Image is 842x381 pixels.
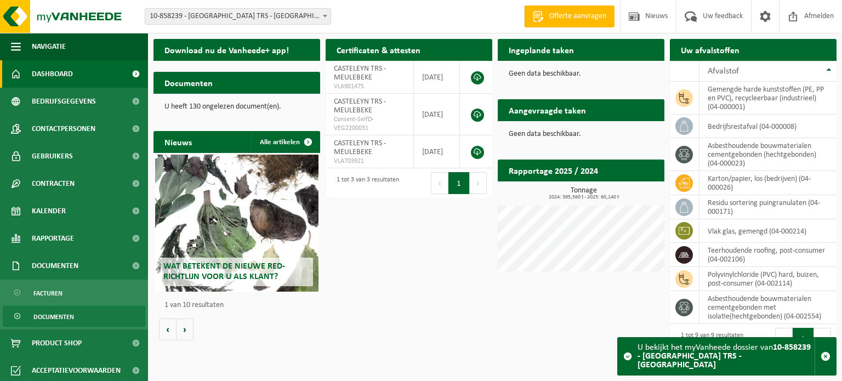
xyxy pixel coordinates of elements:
[331,171,399,195] div: 1 tot 3 van 3 resultaten
[163,262,285,281] span: Wat betekent de nieuwe RED-richtlijn voor u als klant?
[503,187,664,200] h3: Tonnage
[334,98,386,115] span: CASTELEYN TRS - MEULEBEKE
[583,181,663,203] a: Bekijk rapportage
[32,329,82,357] span: Product Shop
[32,197,66,225] span: Kalender
[155,155,318,292] a: Wat betekent de nieuwe RED-richtlijn voor u als klant?
[699,267,837,291] td: polyvinylchloride (PVC) hard, buizen, post-consumer (04-002114)
[33,306,74,327] span: Documenten
[448,172,470,194] button: 1
[159,319,177,340] button: Vorige
[498,99,597,121] h2: Aangevraagde taken
[32,225,74,252] span: Rapportage
[32,60,73,88] span: Dashboard
[32,88,96,115] span: Bedrijfsgegevens
[32,33,66,60] span: Navigatie
[524,5,615,27] a: Offerte aanvragen
[699,82,837,115] td: gemengde harde kunststoffen (PE, PP en PVC), recycleerbaar (industrieel) (04-000001)
[431,172,448,194] button: Previous
[3,306,145,327] a: Documenten
[414,61,460,94] td: [DATE]
[699,291,837,324] td: asbesthoudende bouwmaterialen cementgebonden met isolatie(hechtgebonden) (04-002554)
[509,130,653,138] p: Geen data beschikbaar.
[775,328,793,350] button: Previous
[670,39,750,60] h2: Uw afvalstoffen
[33,283,62,304] span: Facturen
[153,131,203,152] h2: Nieuws
[503,195,664,200] span: 2024: 395,560 t - 2025: 60,140 t
[145,8,331,25] span: 10-858239 - CASTELEYN TRS - MEULEBEKE
[699,243,837,267] td: teerhoudende roofing, post-consumer (04-002106)
[251,131,319,153] a: Alle artikelen
[164,103,309,111] p: U heeft 130 ongelezen document(en).
[177,319,194,340] button: Volgende
[334,139,386,156] span: CASTELEYN TRS - MEULEBEKE
[814,328,831,350] button: Next
[334,157,405,166] span: VLA703921
[334,82,405,91] span: VLA901475
[32,143,73,170] span: Gebruikers
[164,302,315,309] p: 1 van 10 resultaten
[334,115,405,133] span: Consent-SelfD-VEG2200031
[470,172,487,194] button: Next
[793,328,814,350] button: 1
[153,72,224,93] h2: Documenten
[498,160,609,181] h2: Rapportage 2025 / 2024
[414,94,460,135] td: [DATE]
[153,39,300,60] h2: Download nu de Vanheede+ app!
[699,138,837,171] td: asbesthoudende bouwmaterialen cementgebonden (hechtgebonden) (04-000023)
[32,252,78,280] span: Documenten
[638,338,815,375] div: U bekijkt het myVanheede dossier van
[334,65,386,82] span: CASTELEYN TRS - MEULEBEKE
[708,67,739,76] span: Afvalstof
[145,9,331,24] span: 10-858239 - CASTELEYN TRS - MEULEBEKE
[699,195,837,219] td: residu sortering puingranulaten (04-000171)
[699,171,837,195] td: karton/papier, los (bedrijven) (04-000026)
[498,39,585,60] h2: Ingeplande taken
[3,282,145,303] a: Facturen
[414,135,460,168] td: [DATE]
[547,11,609,22] span: Offerte aanvragen
[699,219,837,243] td: vlak glas, gemengd (04-000214)
[32,115,95,143] span: Contactpersonen
[509,70,653,78] p: Geen data beschikbaar.
[32,170,75,197] span: Contracten
[638,343,811,369] strong: 10-858239 - [GEOGRAPHIC_DATA] TRS - [GEOGRAPHIC_DATA]
[326,39,431,60] h2: Certificaten & attesten
[675,327,743,351] div: 1 tot 9 van 9 resultaten
[699,115,837,138] td: bedrijfsrestafval (04-000008)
